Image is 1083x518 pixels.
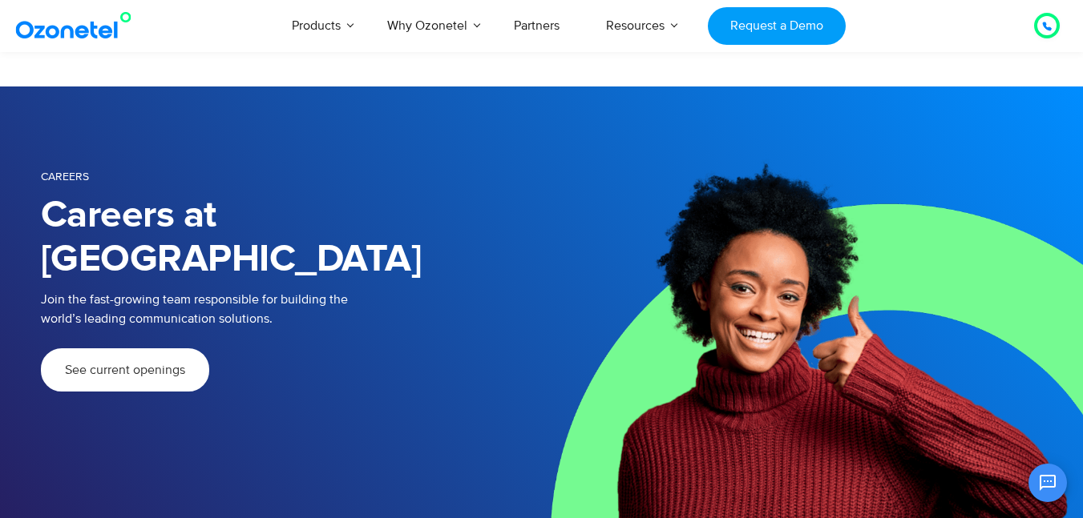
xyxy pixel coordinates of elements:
span: Careers [41,170,89,183]
h1: Careers at [GEOGRAPHIC_DATA] [41,194,542,282]
button: Open chat [1028,464,1067,502]
a: See current openings [41,348,209,392]
a: Request a Demo [708,7,845,45]
span: See current openings [65,363,185,376]
p: Join the fast-growing team responsible for building the world’s leading communication solutions. [41,290,518,328]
